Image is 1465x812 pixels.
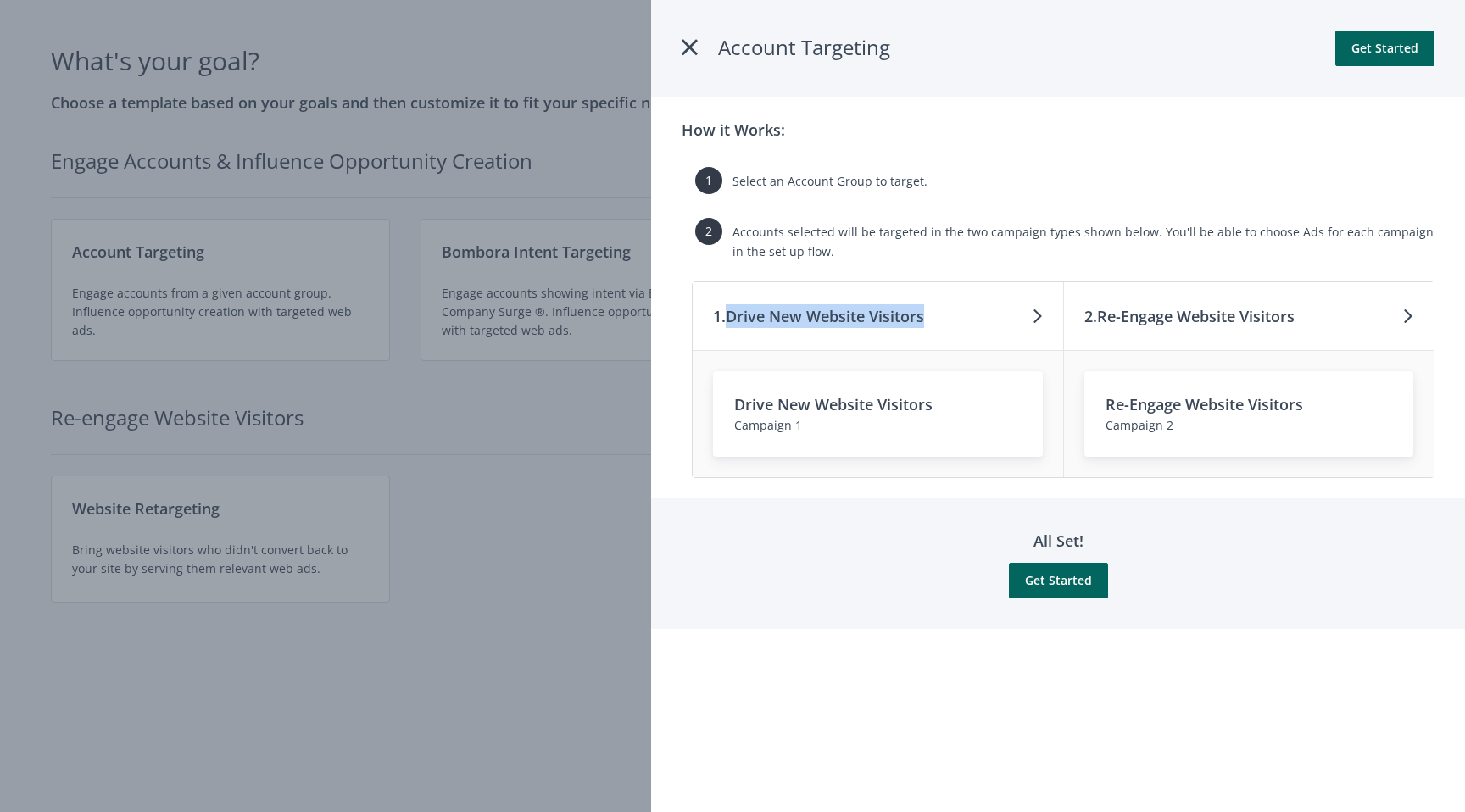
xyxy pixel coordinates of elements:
span: Account Targeting [718,33,890,61]
button: Get Started [1335,31,1434,66]
span: Campaign [1106,417,1163,433]
h3: Re-Engage Website Visitors [1106,392,1393,416]
h3: All Set! [1009,529,1108,553]
span: Campaign [734,417,792,433]
span: 1 [695,167,722,194]
span: 2 [1167,417,1173,433]
h3: How it Works: [682,118,785,142]
h3: Drive New Website Visitors [734,392,1022,416]
span: 2 [695,218,722,245]
h3: 2. Re-Engage Website Visitors [1084,304,1295,328]
span: Accounts selected will be targeted in the two campaign types shown below. You'll be able to choos... [732,224,1434,259]
h3: 1. Drive New Website Visitors [713,304,924,328]
span: 1 [795,417,802,433]
button: Get Started [1009,563,1108,598]
span: Select an Account Group to target. [732,173,927,189]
